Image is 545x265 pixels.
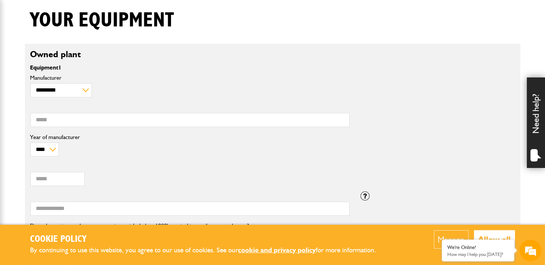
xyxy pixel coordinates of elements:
[30,245,388,256] p: By continuing to use this website, you agree to our use of cookies. See our for more information.
[434,230,469,249] button: Manage
[30,75,350,81] label: Manufacturer
[59,64,62,71] span: 1
[30,8,174,33] h1: Your equipment
[30,223,249,229] label: Does the equipment have an operating weight below 1000kg or is this a trailer or attachment?
[30,65,350,71] p: Equipment
[30,134,350,140] label: Year of manufacturer
[474,230,515,249] button: Allow all
[447,252,509,257] p: How may I help you today?
[30,234,388,245] h2: Cookie Policy
[527,77,545,168] div: Need help?
[30,49,515,60] h2: Owned plant
[447,244,509,251] div: We're Online!
[238,246,316,254] a: cookie and privacy policy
